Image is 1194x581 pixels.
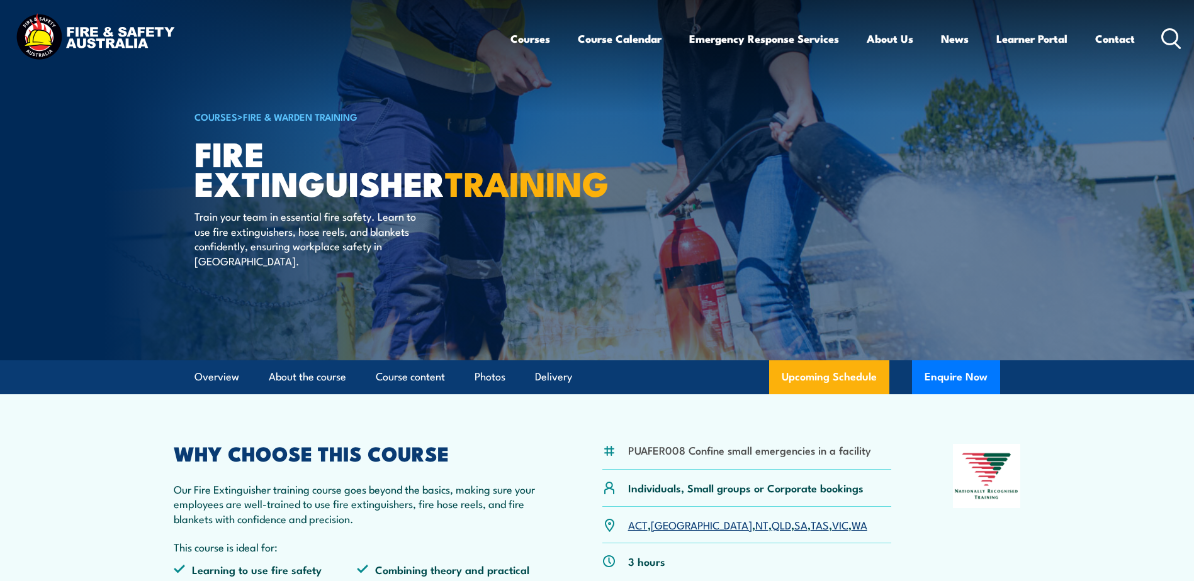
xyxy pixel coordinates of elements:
[628,517,867,532] p: , , , , , , ,
[769,360,889,394] a: Upcoming Schedule
[194,138,505,197] h1: Fire Extinguisher
[578,22,662,55] a: Course Calendar
[510,22,550,55] a: Courses
[194,209,424,268] p: Train your team in essential fire safety. Learn to use fire extinguishers, hose reels, and blanke...
[832,517,848,532] a: VIC
[755,517,769,532] a: NT
[811,517,829,532] a: TAS
[953,444,1021,508] img: Nationally Recognised Training logo.
[243,109,358,123] a: Fire & Warden Training
[867,22,913,55] a: About Us
[772,517,791,532] a: QLD
[941,22,969,55] a: News
[475,360,505,394] a: Photos
[445,156,609,208] strong: TRAINING
[689,22,839,55] a: Emergency Response Services
[651,517,752,532] a: [GEOGRAPHIC_DATA]
[852,517,867,532] a: WA
[1095,22,1135,55] a: Contact
[628,443,871,457] li: PUAFER008 Confine small emergencies in a facility
[794,517,808,532] a: SA
[174,482,541,526] p: Our Fire Extinguisher training course goes beyond the basics, making sure your employees are well...
[194,109,505,124] h6: >
[628,480,864,495] p: Individuals, Small groups or Corporate bookings
[376,360,445,394] a: Course content
[628,554,665,568] p: 3 hours
[269,360,346,394] a: About the course
[996,22,1067,55] a: Learner Portal
[174,539,541,554] p: This course is ideal for:
[174,444,541,462] h2: WHY CHOOSE THIS COURSE
[194,109,237,123] a: COURSES
[912,360,1000,394] button: Enquire Now
[194,360,239,394] a: Overview
[628,517,648,532] a: ACT
[535,360,572,394] a: Delivery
